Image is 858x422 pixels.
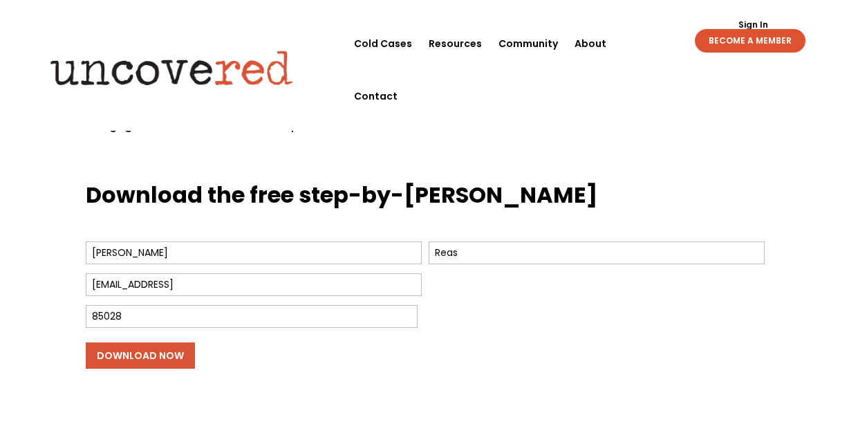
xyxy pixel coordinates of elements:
input: Download Now [86,342,195,369]
input: First Name [86,241,422,264]
a: About [575,17,606,70]
h3: Download the free step-by-[PERSON_NAME] [86,180,772,218]
span: The guide also comes with workspace so you can map out your next case and prepare for the launch ... [429,33,770,132]
a: Cold Cases [354,17,412,70]
a: Contact [354,70,398,122]
a: BECOME A MEMBER [695,29,805,53]
input: Email [86,273,422,296]
a: Resources [429,17,482,70]
a: Community [498,17,558,70]
a: Sign In [731,21,776,29]
img: Uncovered logo [39,41,305,95]
input: Last Name [429,241,765,264]
input: Zip Code [86,305,418,328]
